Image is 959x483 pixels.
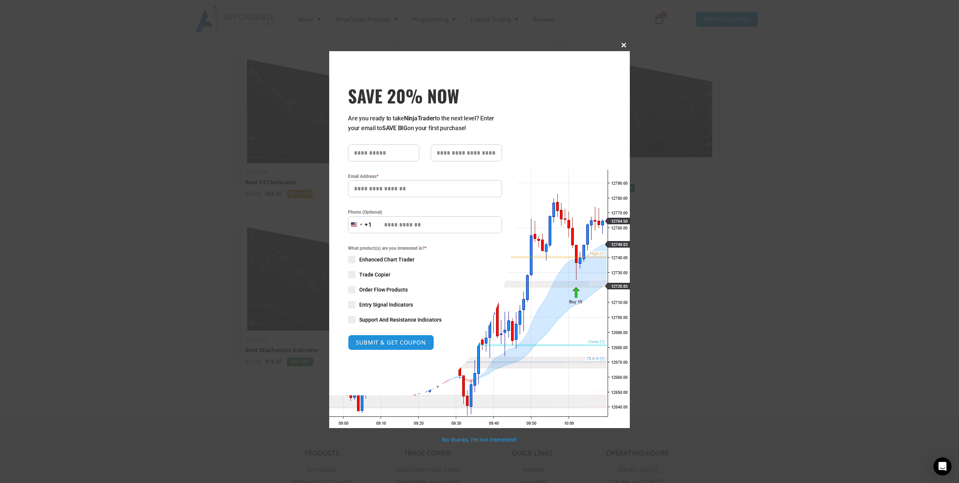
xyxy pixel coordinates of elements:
[404,115,435,122] strong: NinjaTrader
[348,301,502,308] label: Entry Signal Indicators
[382,125,407,132] strong: SAVE BIG
[348,286,502,293] label: Order Flow Products
[348,335,434,350] button: SUBMIT & GET COUPON
[359,271,390,278] span: Trade Copier
[365,220,372,230] div: +1
[933,457,951,475] div: Open Intercom Messenger
[348,85,502,106] h3: SAVE 20% NOW
[348,316,502,324] label: Support And Resistance Indicators
[359,256,414,263] span: Enhanced Chart Trader
[348,114,502,133] p: Are you ready to take to the next level? Enter your email to on your first purchase!
[359,316,442,324] span: Support And Resistance Indicators
[348,256,502,263] label: Enhanced Chart Trader
[359,301,413,308] span: Entry Signal Indicators
[348,173,502,180] label: Email Address
[348,208,502,216] label: Phone (Optional)
[348,245,502,252] span: What product(s) are you interested in?
[442,436,517,443] a: No thanks, I’m not interested!
[348,216,372,233] button: Selected country
[348,271,502,278] label: Trade Copier
[359,286,408,293] span: Order Flow Products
